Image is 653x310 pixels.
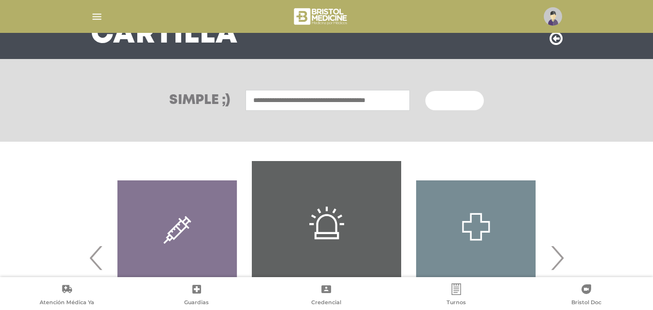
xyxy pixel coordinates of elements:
[425,91,483,110] button: Buscar
[292,5,350,28] img: bristol-medicine-blanco.png
[571,299,601,308] span: Bristol Doc
[87,232,106,284] span: Previous
[169,94,230,107] h3: Simple ;)
[447,299,466,308] span: Turnos
[544,7,562,26] img: profile-placeholder.svg
[392,283,522,308] a: Turnos
[132,283,262,308] a: Guardias
[91,11,103,23] img: Cober_menu-lines-white.svg
[261,283,392,308] a: Credencial
[91,22,238,47] h3: Cartilla
[184,299,209,308] span: Guardias
[548,232,566,284] span: Next
[311,299,341,308] span: Credencial
[521,283,651,308] a: Bristol Doc
[437,98,465,104] span: Buscar
[2,283,132,308] a: Atención Médica Ya
[40,299,94,308] span: Atención Médica Ya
